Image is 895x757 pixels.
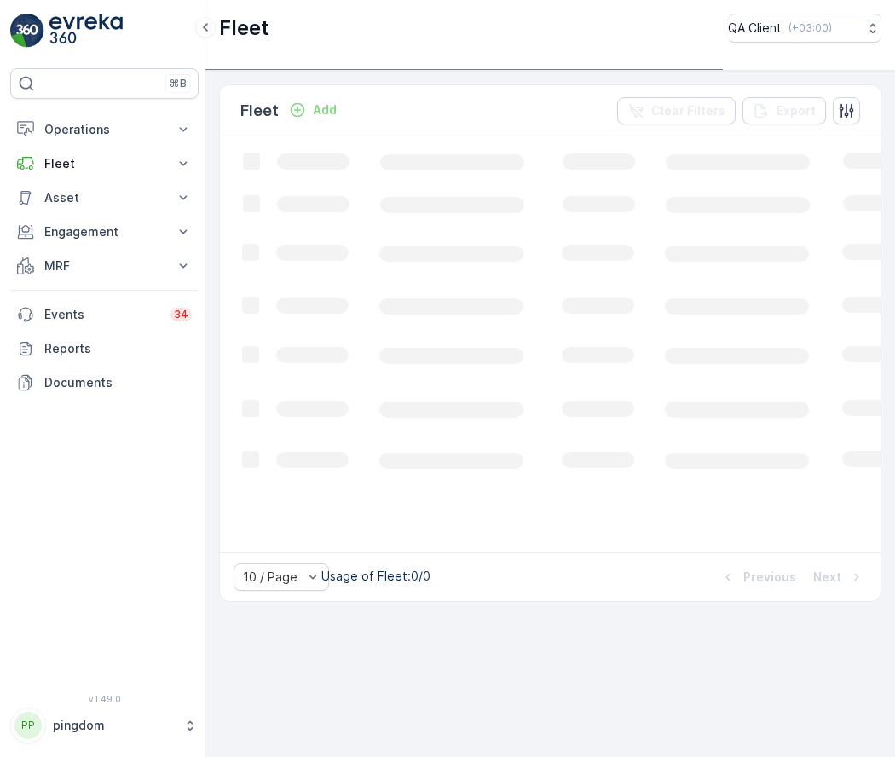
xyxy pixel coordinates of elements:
[10,113,199,147] button: Operations
[49,14,123,48] img: logo_light-DOdMpM7g.png
[651,102,725,119] p: Clear Filters
[10,332,199,366] a: Reports
[10,366,199,400] a: Documents
[10,298,199,332] a: Events34
[44,189,165,206] p: Asset
[44,155,165,172] p: Fleet
[728,14,881,43] button: QA Client(+03:00)
[743,569,796,586] p: Previous
[44,257,165,274] p: MRF
[811,567,867,587] button: Next
[313,101,337,118] p: Add
[14,712,42,739] div: PP
[219,14,269,42] p: Fleet
[10,215,199,249] button: Engagement
[728,20,782,37] p: QA Client
[174,308,188,321] p: 34
[813,569,841,586] p: Next
[718,567,798,587] button: Previous
[10,708,199,743] button: PPpingdom
[777,102,816,119] p: Export
[10,181,199,215] button: Asset
[53,717,175,734] p: pingdom
[282,100,344,120] button: Add
[44,223,165,240] p: Engagement
[44,306,160,323] p: Events
[10,249,199,283] button: MRF
[10,147,199,181] button: Fleet
[44,374,192,391] p: Documents
[10,694,199,704] span: v 1.49.0
[742,97,826,124] button: Export
[240,99,279,123] p: Fleet
[788,21,832,35] p: ( +03:00 )
[44,340,192,357] p: Reports
[44,121,165,138] p: Operations
[321,568,430,585] p: Usage of Fleet : 0/0
[170,77,187,90] p: ⌘B
[10,14,44,48] img: logo
[617,97,736,124] button: Clear Filters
